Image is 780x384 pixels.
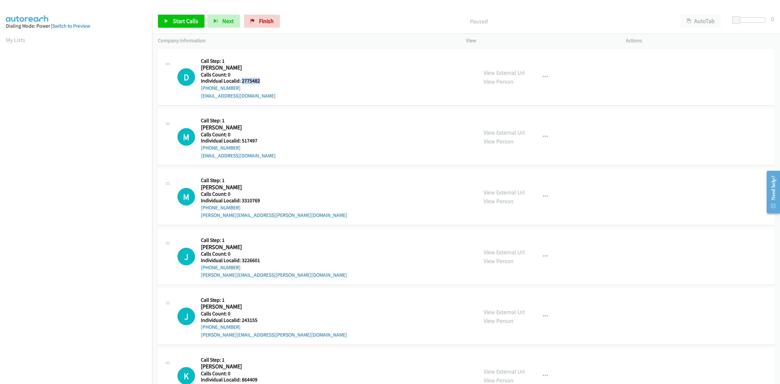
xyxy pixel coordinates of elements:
[158,15,204,28] a: Start Calls
[177,128,195,146] h1: M
[201,357,276,363] h5: Call Step: 1
[484,78,513,85] a: View Person
[201,152,276,159] a: [EMAIL_ADDRESS][DOMAIN_NAME]
[626,37,774,45] p: Actions
[6,50,152,359] iframe: Dialpad
[484,368,525,375] a: View External Url
[201,272,347,278] a: [PERSON_NAME][EMAIL_ADDRESS][PERSON_NAME][DOMAIN_NAME]
[201,131,276,138] h5: Calls Count: 0
[259,17,274,25] span: Finish
[201,64,268,72] h2: [PERSON_NAME]
[466,37,614,45] p: View
[201,93,276,99] a: [EMAIL_ADDRESS][DOMAIN_NAME]
[201,72,276,78] h5: Calls Count: 0
[177,188,195,205] h1: M
[201,377,276,383] h5: Individual Localid: 864409
[201,363,268,370] h2: [PERSON_NAME]
[484,129,525,136] a: View External Url
[222,17,234,25] span: Next
[201,257,347,264] h5: Individual Localid: 3226601
[201,58,276,64] h5: Call Step: 1
[201,197,347,204] h5: Individual Localid: 3310769
[771,15,774,23] div: 0
[201,212,347,218] a: [PERSON_NAME][EMAIL_ADDRESS][PERSON_NAME][DOMAIN_NAME]
[484,257,513,265] a: View Person
[681,15,721,28] button: AutoTab
[201,138,276,144] h5: Individual Localid: 517497
[201,311,347,317] h5: Calls Count: 0
[207,15,240,28] button: Next
[173,17,198,25] span: Start Calls
[52,23,90,29] a: Switch to Preview
[484,189,525,196] a: View External Url
[201,317,347,324] h5: Individual Localid: 243155
[484,317,513,324] a: View Person
[484,308,525,316] a: View External Url
[484,69,525,76] a: View External Url
[201,297,347,303] h5: Call Step: 1
[6,22,146,30] div: Dialing Mode: Power |
[484,138,513,145] a: View Person
[177,248,195,265] div: The call is yet to be attempted
[201,205,240,211] a: [PHONE_NUMBER]
[201,251,347,257] h5: Calls Count: 0
[201,370,276,377] h5: Calls Count: 0
[484,377,513,384] a: View Person
[177,248,195,265] h1: J
[201,264,240,271] a: [PHONE_NUMBER]
[177,308,195,325] div: The call is yet to be attempted
[201,244,268,251] h2: [PERSON_NAME]
[177,188,195,205] div: The call is yet to be attempted
[201,191,347,197] h5: Calls Count: 0
[6,36,25,44] a: My Lists
[201,124,268,131] h2: [PERSON_NAME]
[201,117,276,124] h5: Call Step: 1
[201,332,347,338] a: [PERSON_NAME][EMAIL_ADDRESS][PERSON_NAME][DOMAIN_NAME]
[201,177,347,184] h5: Call Step: 1
[201,303,268,311] h2: [PERSON_NAME]
[177,128,195,146] div: The call is yet to be attempted
[244,15,280,28] a: Finish
[484,248,525,256] a: View External Url
[177,308,195,325] h1: J
[177,68,195,86] h1: D
[289,17,669,26] p: Paused
[201,324,240,330] a: [PHONE_NUMBER]
[484,197,513,205] a: View Person
[735,18,765,23] div: Delay between calls (in seconds)
[201,85,240,91] a: [PHONE_NUMBER]
[201,145,240,151] a: [PHONE_NUMBER]
[201,237,347,244] h5: Call Step: 1
[201,184,268,191] h2: [PERSON_NAME]
[761,166,780,218] iframe: Resource Center
[201,78,276,84] h5: Individual Localid: 2775482
[158,37,454,45] p: Company Information
[177,68,195,86] div: The call is yet to be attempted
